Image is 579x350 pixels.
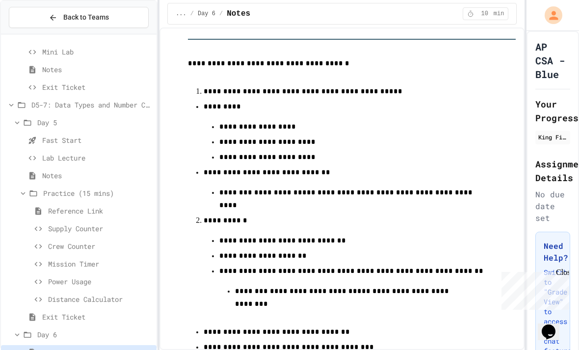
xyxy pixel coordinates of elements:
[37,329,153,340] span: Day 6
[31,100,153,110] span: D5-7: Data Types and Number Calculations
[538,311,569,340] iframe: chat widget
[535,40,570,81] h1: AP CSA - Blue
[538,133,567,141] div: King Fikreab Asfaw
[176,10,186,18] span: ...
[544,240,562,264] h3: Need Help?
[48,223,153,234] span: Supply Counter
[535,97,570,125] h2: Your Progress
[477,10,493,18] span: 10
[198,10,215,18] span: Day 6
[42,47,153,57] span: Mini Lab
[42,64,153,75] span: Notes
[48,276,153,287] span: Power Usage
[535,157,570,185] h2: Assignment Details
[535,188,570,224] div: No due date set
[42,170,153,181] span: Notes
[37,117,153,128] span: Day 5
[63,12,109,23] span: Back to Teams
[534,4,565,27] div: My Account
[48,259,153,269] span: Mission Timer
[48,206,153,216] span: Reference Link
[190,10,194,18] span: /
[42,312,153,322] span: Exit Ticket
[42,153,153,163] span: Lab Lecture
[494,10,504,18] span: min
[48,241,153,251] span: Crew Counter
[227,8,250,20] span: Notes
[43,188,153,198] span: Practice (15 mins)
[498,268,569,310] iframe: chat widget
[42,135,153,145] span: Fast Start
[48,294,153,304] span: Distance Calculator
[42,82,153,92] span: Exit Ticket
[219,10,223,18] span: /
[9,7,149,28] button: Back to Teams
[4,4,68,62] div: Chat with us now!Close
